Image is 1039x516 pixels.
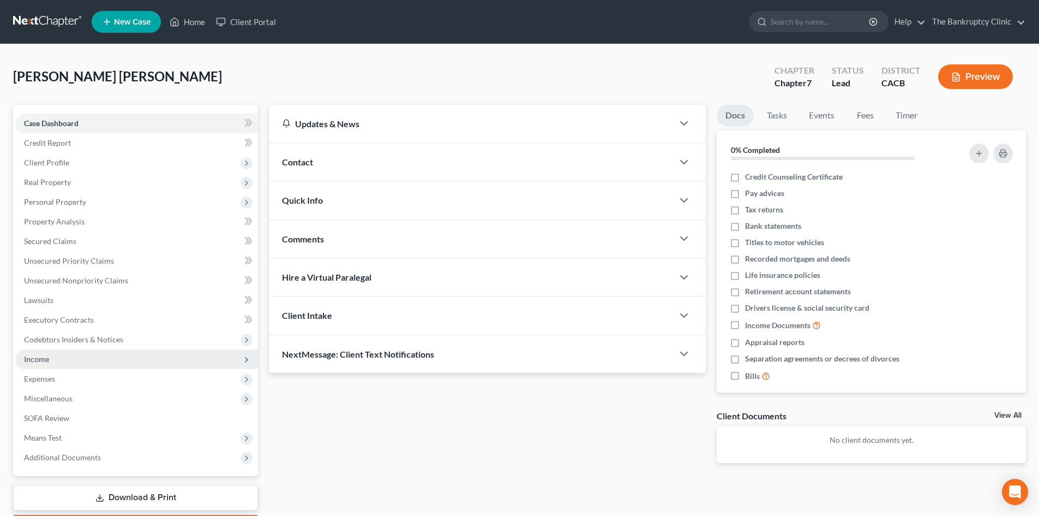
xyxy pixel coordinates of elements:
[745,270,820,281] span: Life insurance policies
[938,64,1013,89] button: Preview
[889,12,926,32] a: Help
[15,408,258,428] a: SOFA Review
[807,78,812,88] span: 7
[881,77,921,90] div: CACB
[745,337,804,348] span: Appraisal reports
[927,12,1025,32] a: The Bankruptcy Clinic
[282,118,660,129] div: Updates & News
[745,221,801,232] span: Bank statements
[771,11,870,32] input: Search by name...
[745,286,851,297] span: Retirement account statements
[24,433,62,442] span: Means Test
[745,171,843,182] span: Credit Counseling Certificate
[24,413,69,423] span: SOFA Review
[887,105,926,126] a: Timer
[745,353,899,364] span: Separation agreements or decrees of divorces
[24,453,101,462] span: Additional Documents
[832,64,864,77] div: Status
[717,410,786,422] div: Client Documents
[24,394,73,403] span: Miscellaneous
[282,234,324,244] span: Comments
[24,236,76,246] span: Secured Claims
[774,77,814,90] div: Chapter
[994,412,1022,419] a: View All
[800,105,843,126] a: Events
[282,310,332,321] span: Client Intake
[24,374,55,383] span: Expenses
[24,138,71,147] span: Credit Report
[282,195,323,205] span: Quick Info
[745,253,850,264] span: Recorded mortgages and deeds
[24,295,53,305] span: Lawsuits
[24,276,128,285] span: Unsecured Nonpriority Claims
[114,18,151,26] span: New Case
[24,256,114,265] span: Unsecured Priority Claims
[282,349,434,359] span: NextMessage: Client Text Notifications
[164,12,211,32] a: Home
[24,118,79,128] span: Case Dashboard
[24,158,69,167] span: Client Profile
[745,188,784,199] span: Pay advices
[881,64,921,77] div: District
[13,485,258,511] a: Download & Print
[1002,479,1028,505] div: Open Intercom Messenger
[15,232,258,251] a: Secured Claims
[832,77,864,90] div: Lead
[848,105,882,126] a: Fees
[24,354,49,364] span: Income
[745,303,869,313] span: Drivers license & social security card
[758,105,796,126] a: Tasks
[745,204,783,215] span: Tax returns
[13,68,222,84] span: [PERSON_NAME] [PERSON_NAME]
[15,251,258,271] a: Unsecured Priority Claims
[15,271,258,290] a: Unsecured Nonpriority Claims
[15,212,258,232] a: Property Analysis
[774,64,814,77] div: Chapter
[24,315,94,324] span: Executory Contracts
[717,105,754,126] a: Docs
[745,371,760,382] span: Bills
[24,335,123,344] span: Codebtors Insiders & Notices
[745,320,810,331] span: Income Documents
[15,114,258,133] a: Case Dashboard
[745,237,824,248] span: Titles to motor vehicles
[24,177,71,187] span: Real Property
[15,133,258,153] a: Credit Report
[15,310,258,330] a: Executory Contracts
[725,435,1017,446] p: No client documents yet.
[282,157,313,167] span: Contact
[24,197,86,206] span: Personal Property
[211,12,281,32] a: Client Portal
[15,290,258,310] a: Lawsuits
[731,145,780,155] strong: 0% Completed
[282,272,371,282] span: Hire a Virtual Paralegal
[24,217,85,226] span: Property Analysis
